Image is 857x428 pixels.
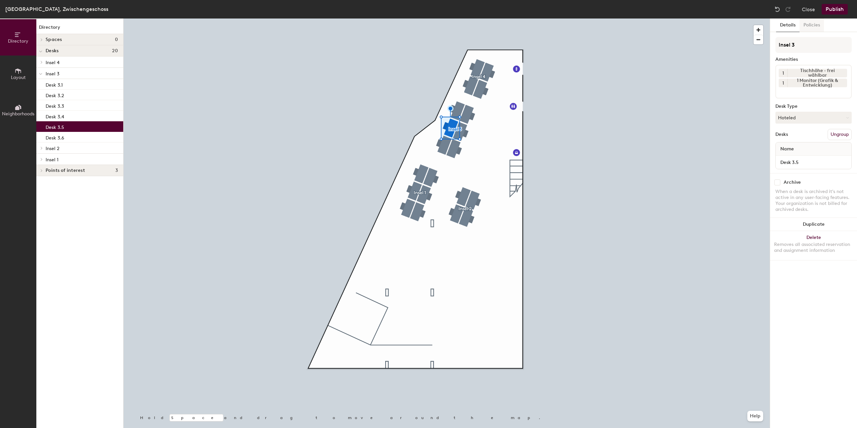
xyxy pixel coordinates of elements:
[46,133,64,141] p: Desk 3.6
[777,158,850,167] input: Unnamed desk
[800,19,824,32] button: Policies
[770,231,857,260] button: DeleteRemoves all associated reservation and assignment information
[46,71,59,77] span: Insel 3
[775,189,852,213] div: When a desk is archived it's not active in any user-facing features. Your organization is not bil...
[775,132,788,137] div: Desks
[802,4,815,15] button: Close
[787,69,847,77] div: Tischhöhe - frei wählbar
[774,6,781,13] img: Undo
[11,75,26,80] span: Layout
[46,80,63,88] p: Desk 3.1
[775,112,852,124] button: Hoteled
[115,37,118,42] span: 0
[46,48,58,54] span: Desks
[46,168,85,173] span: Points of interest
[46,101,64,109] p: Desk 3.3
[2,111,34,117] span: Neighborhoods
[775,57,852,62] div: Amenities
[46,123,64,130] p: Desk 3.5
[112,48,118,54] span: 20
[776,19,800,32] button: Details
[46,146,59,151] span: Insel 2
[782,80,784,87] span: 1
[828,129,852,140] button: Ungroup
[36,24,123,34] h1: Directory
[46,60,59,65] span: Insel 4
[770,218,857,231] button: Duplicate
[779,79,787,87] button: 1
[46,91,64,98] p: Desk 3.2
[822,4,848,15] button: Publish
[775,104,852,109] div: Desk Type
[777,143,797,155] span: Name
[782,70,784,77] span: 1
[5,5,108,13] div: [GEOGRAPHIC_DATA], Zwischengeschoss
[774,242,853,253] div: Removes all associated reservation and assignment information
[46,112,64,120] p: Desk 3.4
[46,157,58,163] span: Insel 1
[785,6,791,13] img: Redo
[784,180,801,185] div: Archive
[46,37,62,42] span: Spaces
[747,411,763,421] button: Help
[8,38,28,44] span: Directory
[787,79,847,87] div: 1 Monitor (Grafik & Entwicklung)
[115,168,118,173] span: 3
[779,69,787,77] button: 1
